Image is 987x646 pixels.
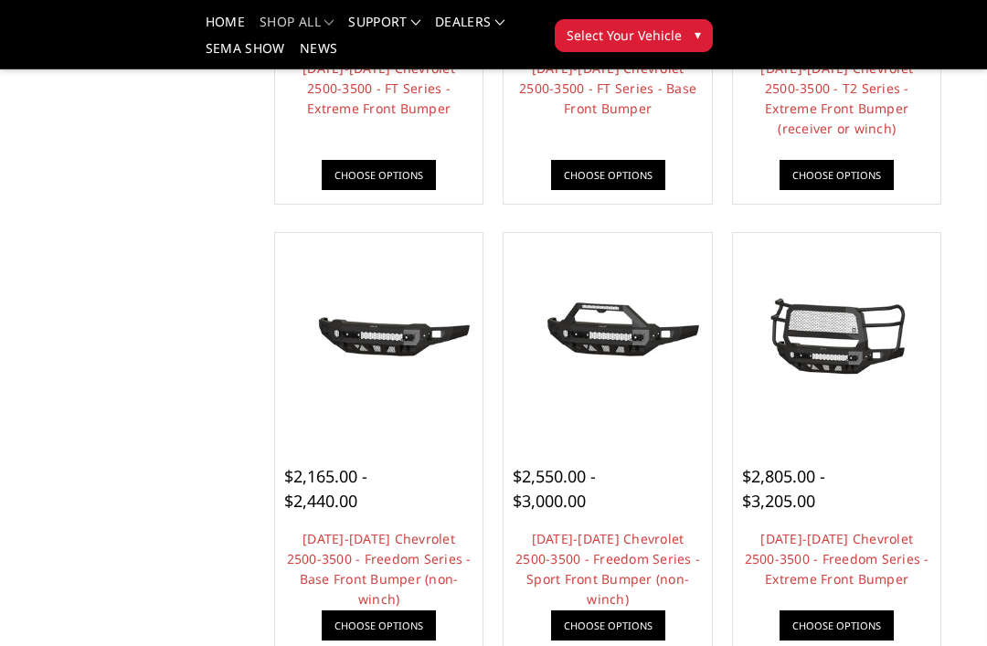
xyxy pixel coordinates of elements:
a: [DATE]-[DATE] Chevrolet 2500-3500 - T2 Series - Extreme Front Bumper (receiver or winch) [760,59,913,137]
a: [DATE]-[DATE] Chevrolet 2500-3500 - Freedom Series - Extreme Front Bumper [745,530,929,588]
a: SEMA Show [206,42,285,69]
a: Choose Options [780,160,894,190]
a: Choose Options [551,610,665,641]
a: 2024-2025 Chevrolet 2500-3500 - Freedom Series - Extreme Front Bumper [738,238,937,437]
a: [DATE]-[DATE] Chevrolet 2500-3500 - Freedom Series - Base Front Bumper (non-winch) [287,530,472,608]
a: [DATE]-[DATE] Chevrolet 2500-3500 - Freedom Series - Sport Front Bumper (non-winch) [515,530,700,608]
img: 2024-2025 Chevrolet 2500-3500 - Freedom Series - Sport Front Bumper (non-winch) [508,290,707,383]
a: Home [206,16,245,42]
a: [DATE]-[DATE] Chevrolet 2500-3500 - FT Series - Extreme Front Bumper [302,59,455,117]
button: Select Your Vehicle [555,19,713,52]
a: 2024-2025 Chevrolet 2500-3500 - Freedom Series - Sport Front Bumper (non-winch) [508,238,707,437]
span: Select Your Vehicle [567,26,682,45]
a: 2024-2025 Chevrolet 2500-3500 - Freedom Series - Base Front Bumper (non-winch) [280,238,479,437]
img: 2024-2025 Chevrolet 2500-3500 - Freedom Series - Base Front Bumper (non-winch) [280,290,479,383]
iframe: Chat Widget [896,558,987,646]
a: Choose Options [551,160,665,190]
span: $2,550.00 - $3,000.00 [513,465,596,512]
img: 2024-2025 Chevrolet 2500-3500 - Freedom Series - Extreme Front Bumper [738,290,937,383]
a: Choose Options [780,610,894,641]
a: shop all [260,16,334,42]
span: ▾ [695,25,701,44]
a: Dealers [435,16,504,42]
a: Choose Options [322,160,436,190]
a: Choose Options [322,610,436,641]
a: News [300,42,337,69]
a: Support [348,16,420,42]
a: [DATE]-[DATE] Chevrolet 2500-3500 - FT Series - Base Front Bumper [519,59,696,117]
span: $2,165.00 - $2,440.00 [284,465,367,512]
span: $2,805.00 - $3,205.00 [742,465,825,512]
